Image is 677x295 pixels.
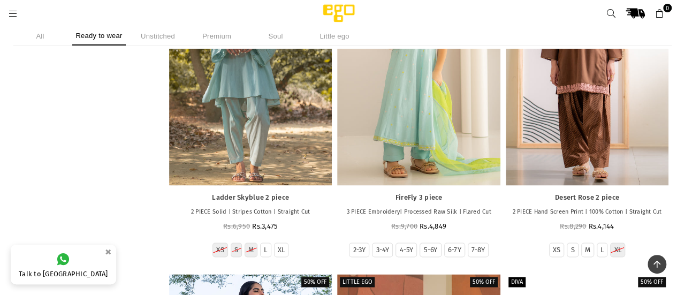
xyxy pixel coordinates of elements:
label: 3-4Y [376,245,389,254]
p: 2 PIECE Solid | Stripes Cotton | Straight Cut [174,208,326,217]
label: M [585,245,590,254]
label: S [570,245,574,254]
li: Unstitched [131,27,185,46]
label: 7-8Y [471,245,485,254]
label: L [600,245,604,254]
label: 5-6Y [423,245,437,254]
label: 2-3Y [353,245,366,254]
button: × [102,243,115,261]
a: Ladder Skyblue 2 piece [174,193,326,202]
p: 3 PIECE Embroidery| Processed Raw Silk | Flared Cut [343,208,495,217]
label: Diva [508,277,526,287]
span: Rs.8,290 [560,222,586,230]
span: 0 [663,4,672,12]
a: Desert Rose 2 piece [511,193,663,202]
span: Rs.9,700 [391,222,417,230]
a: Search [602,4,621,23]
label: L [264,245,267,254]
label: 4-5Y [399,245,413,254]
li: Soul [249,27,302,46]
span: Rs.4,144 [588,222,614,230]
li: Ready to wear [72,27,126,46]
a: Talk to [GEOGRAPHIC_DATA] [11,245,116,284]
label: XS [553,245,561,254]
a: FireFly 3 piece [343,193,495,202]
label: 50% off [638,277,666,287]
label: XS [216,245,224,254]
span: Rs.3,475 [252,222,278,230]
span: Rs.6,950 [223,222,250,230]
span: Rs.4,849 [420,222,446,230]
label: M [248,245,254,254]
li: Premium [190,27,244,46]
a: 0 [650,4,669,23]
label: 50% off [470,277,498,287]
a: Menu [3,9,22,17]
label: 50% off [301,277,329,287]
li: All [13,27,67,46]
label: S [234,245,238,254]
li: Little ego [308,27,361,46]
label: XL [278,245,285,254]
label: 6-7Y [448,245,461,254]
label: Little EGO [340,277,375,287]
p: 2 PIECE Hand Screen Print | 100% Cotton | Straight Cut [511,208,663,217]
label: XL [614,245,621,254]
img: Ego [293,3,384,24]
